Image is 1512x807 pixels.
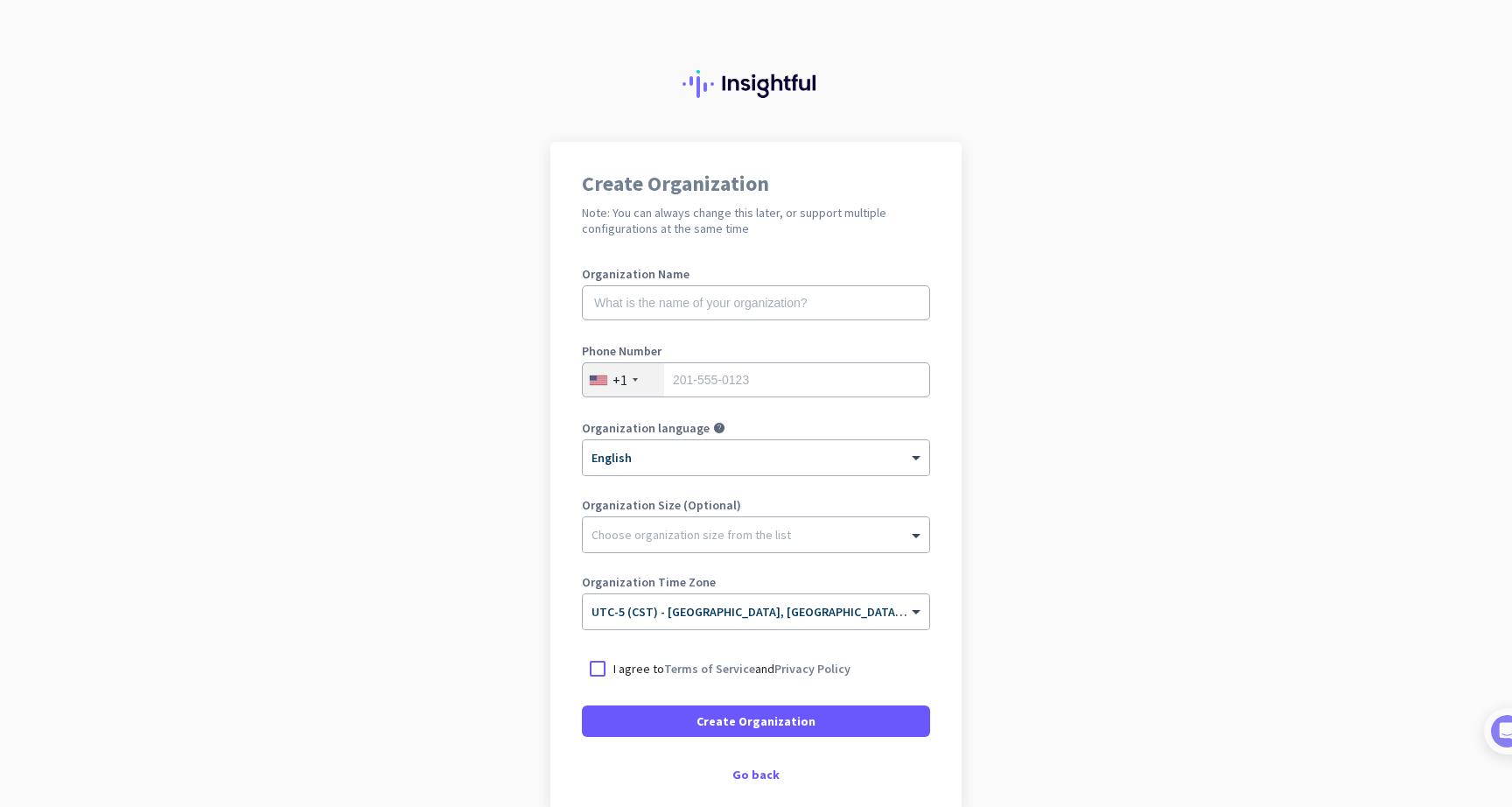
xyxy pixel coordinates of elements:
[582,345,930,357] label: Phone Number
[582,422,710,434] label: Organization language
[682,70,829,98] img: Insightful
[582,205,930,236] h2: Note: You can always change this later, or support multiple configurations at the same time
[664,661,755,677] a: Terms of Service
[582,768,930,781] div: Go back
[582,576,930,588] label: Organization Time Zone
[696,712,815,730] span: Create Organization
[774,661,850,677] a: Privacy Policy
[582,173,930,194] h1: Create Organization
[612,371,627,389] div: +1
[582,362,930,397] input: 201-555-0123
[582,285,930,320] input: What is the name of your organization?
[582,705,930,737] button: Create Organization
[582,499,930,511] label: Organization Size (Optional)
[713,422,725,434] i: help
[613,660,850,677] p: I agree to and
[582,268,930,280] label: Organization Name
